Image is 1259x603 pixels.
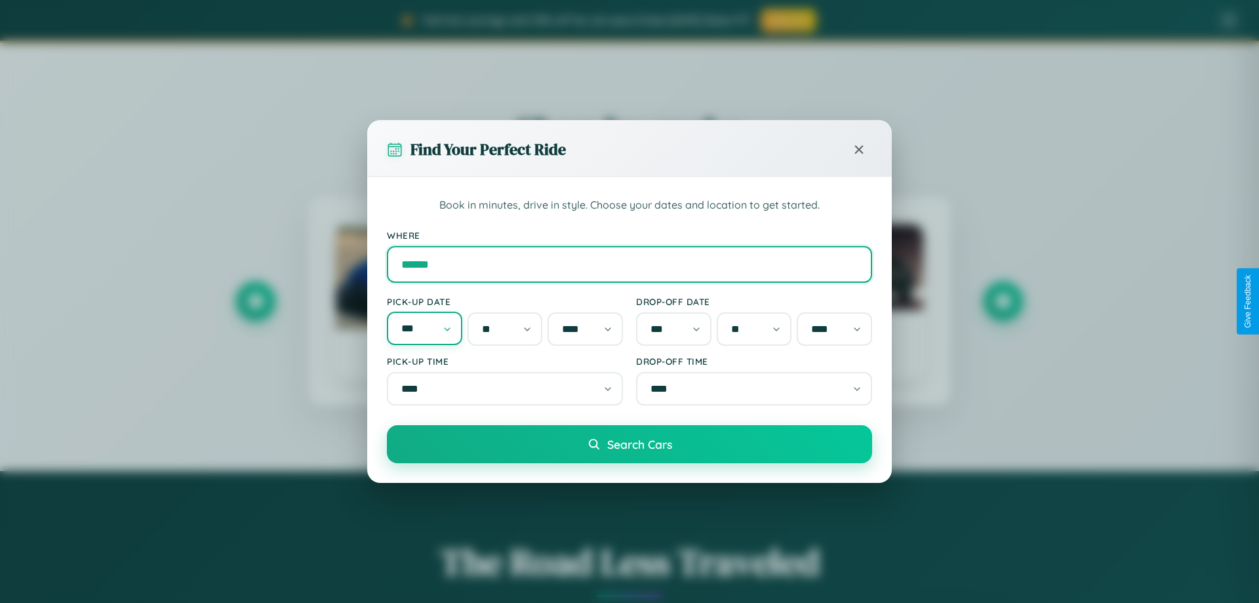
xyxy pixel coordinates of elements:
[387,296,623,307] label: Pick-up Date
[387,230,872,241] label: Where
[410,138,566,160] h3: Find Your Perfect Ride
[636,356,872,367] label: Drop-off Time
[387,197,872,214] p: Book in minutes, drive in style. Choose your dates and location to get started.
[387,425,872,463] button: Search Cars
[607,437,672,451] span: Search Cars
[636,296,872,307] label: Drop-off Date
[387,356,623,367] label: Pick-up Time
